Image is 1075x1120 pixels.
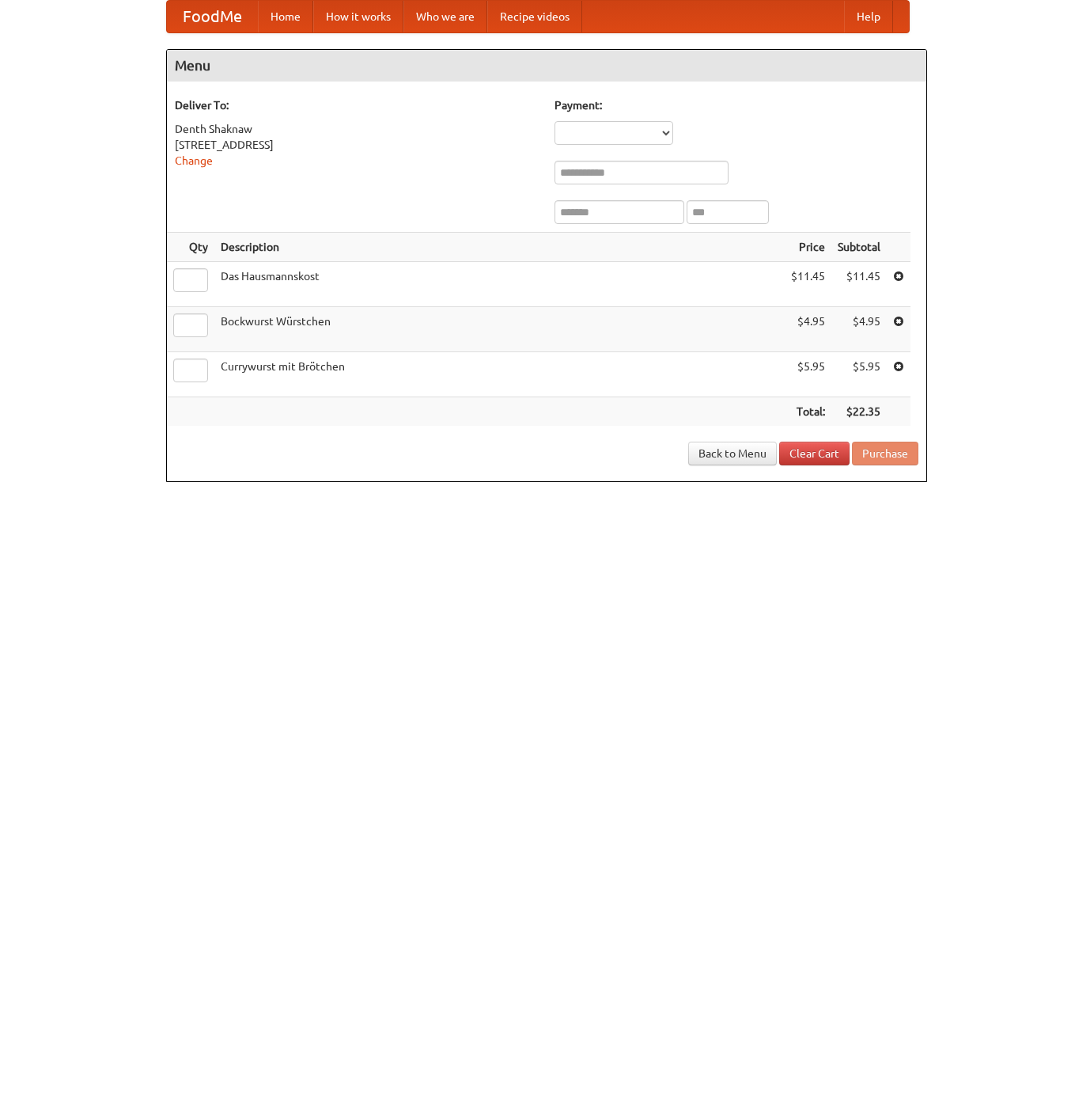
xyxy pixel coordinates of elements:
[214,352,785,397] td: Currywurst mit Brötchen
[831,307,887,352] td: $4.95
[313,1,403,32] a: How it works
[403,1,487,32] a: Who we are
[175,154,213,167] a: Change
[167,50,926,82] h4: Menu
[852,442,918,465] button: Purchase
[831,262,887,307] td: $11.45
[175,97,539,113] h5: Deliver To:
[167,1,258,32] a: FoodMe
[831,397,887,427] th: $22.35
[785,352,831,397] td: $5.95
[785,262,831,307] td: $11.45
[785,397,831,427] th: Total:
[167,233,214,262] th: Qty
[779,442,850,465] a: Clear Cart
[785,307,831,352] td: $4.95
[831,352,887,397] td: $5.95
[555,97,918,113] h5: Payment:
[688,442,777,465] a: Back to Menu
[214,262,785,307] td: Das Hausmannskost
[214,233,785,262] th: Description
[175,121,539,137] div: Denth Shaknaw
[175,137,539,153] div: [STREET_ADDRESS]
[831,233,887,262] th: Subtotal
[487,1,582,32] a: Recipe videos
[785,233,831,262] th: Price
[214,307,785,352] td: Bockwurst Würstchen
[258,1,313,32] a: Home
[844,1,893,32] a: Help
